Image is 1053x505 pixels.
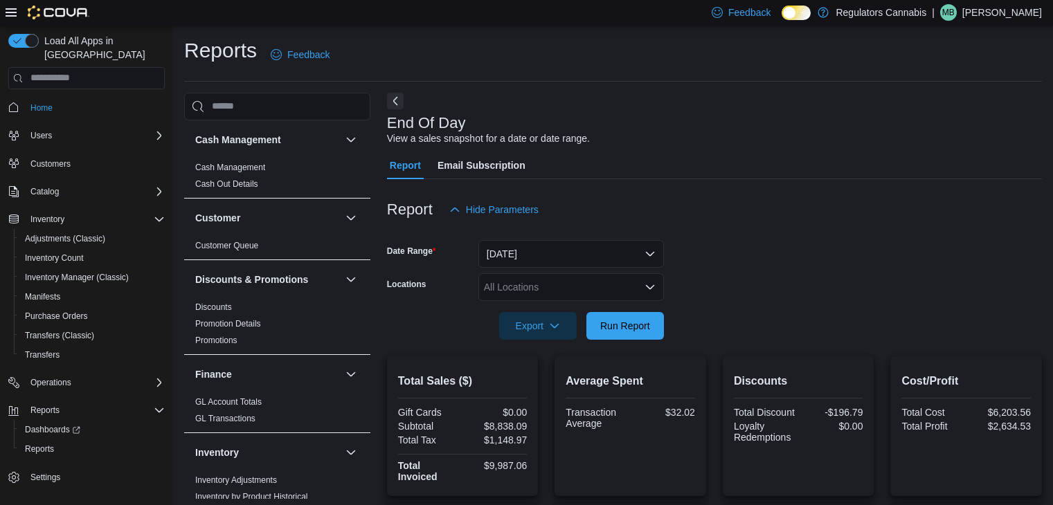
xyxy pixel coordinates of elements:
[586,312,664,340] button: Run Report
[507,312,568,340] span: Export
[398,421,460,432] div: Subtotal
[14,268,170,287] button: Inventory Manager (Classic)
[466,203,539,217] span: Hide Parameters
[30,186,59,197] span: Catalog
[39,34,165,62] span: Load All Apps in [GEOGRAPHIC_DATA]
[195,413,255,424] span: GL Transactions
[184,37,257,64] h1: Reports
[25,468,165,486] span: Settings
[19,327,165,344] span: Transfers (Classic)
[195,178,258,190] span: Cash Out Details
[782,6,811,20] input: Dark Mode
[398,373,528,389] h2: Total Sales ($)
[25,424,80,435] span: Dashboards
[19,327,100,344] a: Transfers (Classic)
[3,154,170,174] button: Customers
[645,282,656,293] button: Open list of options
[465,421,527,432] div: $8,838.09
[28,6,89,19] img: Cova
[25,311,88,322] span: Purchase Orders
[25,211,70,228] button: Inventory
[184,299,370,354] div: Discounts & Promotions
[195,335,237,346] span: Promotions
[19,308,93,324] a: Purchase Orders
[25,183,64,200] button: Catalog
[19,230,111,247] a: Adjustments (Classic)
[343,366,359,383] button: Finance
[633,407,695,418] div: $32.02
[30,405,60,416] span: Reports
[801,407,863,418] div: -$196.79
[25,99,165,116] span: Home
[734,407,795,418] div: Total Discount
[25,252,84,264] span: Inventory Count
[398,407,460,418] div: Gift Cards
[195,162,265,173] span: Cash Management
[19,250,165,266] span: Inventory Count
[25,374,165,391] span: Operations
[25,127,57,144] button: Users
[195,446,239,459] h3: Inventory
[25,291,60,302] span: Manifests
[444,196,544,223] button: Hide Parameters
[25,469,66,486] a: Settings
[901,373,1031,389] h2: Cost/Profit
[195,475,277,486] span: Inventory Adjustments
[19,441,60,457] a: Reports
[25,272,129,283] span: Inventory Manager (Classic)
[390,151,421,179] span: Report
[25,211,165,228] span: Inventory
[25,349,60,360] span: Transfers
[195,318,261,329] span: Promotion Details
[465,407,527,418] div: $0.00
[25,156,76,172] a: Customers
[195,163,265,172] a: Cash Management
[14,420,170,439] a: Dashboards
[195,133,281,147] h3: Cash Management
[343,271,359,288] button: Discounts & Promotions
[19,288,165,305] span: Manifests
[195,273,340,286] button: Discounts & Promotions
[600,319,650,333] span: Run Report
[195,446,340,459] button: Inventory
[287,48,330,62] span: Feedback
[195,211,340,225] button: Customer
[195,211,240,225] h3: Customer
[343,210,359,226] button: Customer
[195,179,258,189] a: Cash Out Details
[14,345,170,365] button: Transfers
[387,246,436,257] label: Date Range
[195,302,232,313] span: Discounts
[901,407,963,418] div: Total Cost
[14,248,170,268] button: Inventory Count
[25,155,165,172] span: Customers
[195,492,308,502] a: Inventory by Product Historical
[398,460,438,482] strong: Total Invoiced
[195,397,262,407] a: GL Account Totals
[932,4,935,21] p: |
[14,306,170,326] button: Purchase Orders
[195,319,261,329] a: Promotion Details
[184,394,370,432] div: Finance
[195,414,255,423] a: GL Transactions
[19,269,165,286] span: Inventory Manager (Classic)
[734,421,795,443] div: Loyalty Redemptions
[30,130,52,141] span: Users
[19,421,86,438] a: Dashboards
[3,98,170,118] button: Home
[195,336,237,345] a: Promotions
[387,279,426,290] label: Locations
[499,312,577,340] button: Export
[30,377,71,388] span: Operations
[3,210,170,229] button: Inventory
[728,6,771,19] span: Feedback
[3,373,170,392] button: Operations
[19,421,165,438] span: Dashboards
[19,288,66,305] a: Manifests
[25,330,94,341] span: Transfers (Classic)
[19,250,89,266] a: Inventory Count
[19,441,165,457] span: Reports
[30,214,64,225] span: Inventory
[25,443,54,454] span: Reports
